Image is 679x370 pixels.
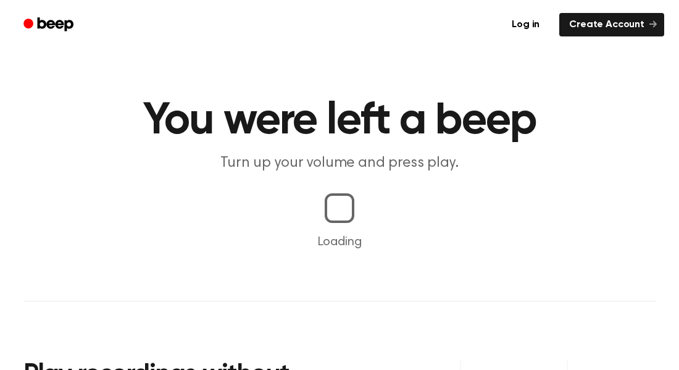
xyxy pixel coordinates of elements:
p: Loading [15,233,664,251]
p: Turn up your volume and press play. [102,153,577,174]
a: Beep [15,13,85,37]
a: Log in [499,11,552,39]
h1: You were left a beep [23,99,656,143]
a: Create Account [559,13,664,36]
